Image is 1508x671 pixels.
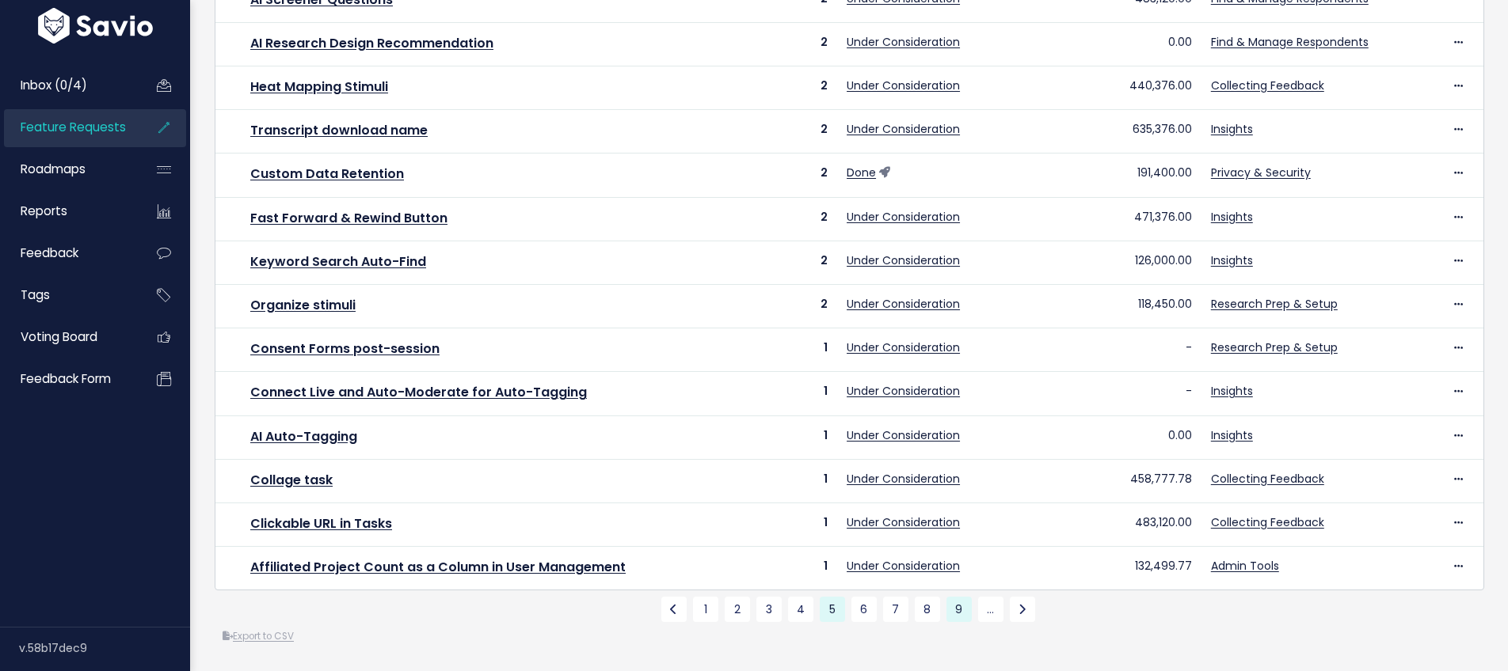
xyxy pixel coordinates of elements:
a: Connect Live and Auto-Moderate for Auto-Tagging [250,383,587,401]
td: 126,000.00 [1022,241,1201,284]
a: Under Consideration [847,558,960,574]
a: Admin Tools [1211,558,1279,574]
a: Under Consideration [847,339,960,355]
a: Heat Mapping Stimuli [250,78,388,96]
a: Feature Requests [4,109,131,146]
a: Under Consideration [847,34,960,50]
td: 0.00 [1022,22,1201,66]
div: v.58b17dec9 [19,627,190,669]
a: Keyword Search Auto-Find [250,252,426,271]
span: Feature Requests [21,119,126,135]
a: 6 [851,597,877,622]
a: Reports [4,193,131,229]
td: 2 [731,154,837,197]
a: Export to CSV [223,630,294,643]
td: 1 [731,547,837,590]
a: Insights [1211,427,1253,443]
td: 132,499.77 [1022,547,1201,590]
a: Find & Manage Respondents [1211,34,1369,50]
td: 118,450.00 [1022,284,1201,328]
a: 3 [756,597,782,622]
a: Roadmaps [4,151,131,188]
span: 5 [820,597,845,622]
a: Collage task [250,471,333,489]
a: Under Consideration [847,209,960,225]
a: Under Consideration [847,383,960,399]
a: 9 [946,597,972,622]
span: Voting Board [21,328,97,345]
td: 2 [731,197,837,241]
a: Insights [1211,383,1253,399]
td: 0.00 [1022,415,1201,459]
a: Transcript download name [250,121,428,139]
td: 1 [731,372,837,415]
a: Tags [4,277,131,313]
a: Under Consideration [847,296,960,312]
a: 4 [788,597,813,622]
td: 2 [731,22,837,66]
td: 1 [731,502,837,546]
td: 1 [731,459,837,502]
td: 1 [731,415,837,459]
a: 2 [725,597,750,622]
a: Under Consideration [847,78,960,93]
a: Collecting Feedback [1211,471,1324,487]
td: - [1022,372,1201,415]
td: 440,376.00 [1022,66,1201,110]
a: Organize stimuli [250,296,356,314]
a: Consent Forms post-session [250,339,440,358]
a: Research Prep & Setup [1211,296,1338,312]
a: Insights [1211,209,1253,225]
td: - [1022,328,1201,372]
img: logo-white.9d6f32f41409.svg [34,7,157,43]
td: 471,376.00 [1022,197,1201,241]
a: Affiliated Project Count as a Column in User Management [250,558,626,576]
a: Custom Data Retention [250,165,404,183]
span: Inbox (0/4) [21,77,87,93]
a: 7 [883,597,908,622]
a: Fast Forward & Rewind Button [250,209,447,227]
a: Under Consideration [847,427,960,443]
td: 2 [731,110,837,154]
a: Under Consideration [847,252,960,268]
a: Under Consideration [847,514,960,530]
a: Inbox (0/4) [4,67,131,104]
td: 191,400.00 [1022,154,1201,197]
a: 8 [915,597,940,622]
a: Collecting Feedback [1211,78,1324,93]
a: Feedback [4,235,131,271]
td: 2 [731,241,837,284]
a: 1 [693,597,718,622]
a: Under Consideration [847,471,960,487]
a: Under Consideration [847,121,960,137]
span: Tags [21,286,50,303]
a: Insights [1211,121,1253,137]
td: 2 [731,66,837,110]
a: AI Auto-Tagging [250,427,357,445]
td: 2 [731,284,837,328]
a: Clickable URL in Tasks [250,514,392,533]
a: Insights [1211,252,1253,268]
td: 635,376.00 [1022,110,1201,154]
a: Research Prep & Setup [1211,339,1338,355]
a: Voting Board [4,319,131,355]
span: Feedback form [21,370,111,387]
a: … [978,597,1003,622]
a: AI Research Design Recommendation [250,34,493,52]
span: Reports [21,203,67,219]
span: Roadmaps [21,161,86,177]
td: 483,120.00 [1022,502,1201,546]
a: Collecting Feedback [1211,514,1324,530]
a: Feedback form [4,361,131,397]
a: Done [847,165,876,180]
span: Feedback [21,245,78,261]
td: 1 [731,328,837,372]
a: Privacy & Security [1211,165,1311,180]
td: 458,777.78 [1022,459,1201,502]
